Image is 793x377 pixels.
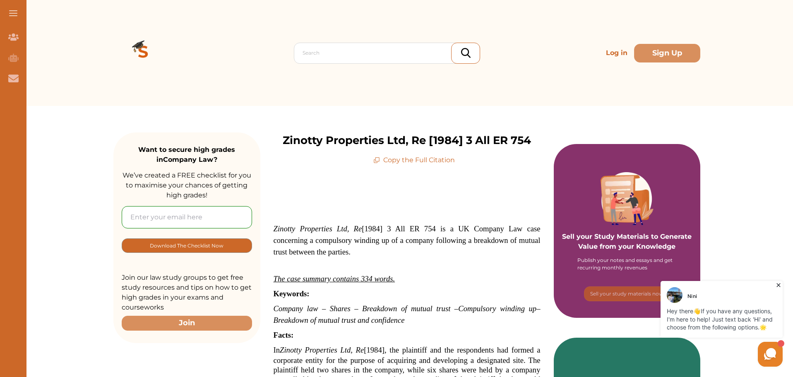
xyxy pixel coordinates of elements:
em: The case summary contains 334 words. [274,274,395,283]
span: – Shares – Breakdown of mutual trust – [322,304,458,313]
p: Sell your Study Materials to Generate Value from your Knowledge [562,209,692,252]
p: Zinotty Properties Ltd, Re [1984] 3 All ER 754 [283,132,531,149]
span: In [274,346,280,354]
div: Publish your notes and essays and get recurring monthly revenues [577,257,677,271]
span: Facts: [274,331,294,339]
button: Join [122,316,252,330]
span: [1984] 3 All ER 754 is a UK Company Law case concerning a compulsory winding up of a company foll... [274,224,541,256]
p: Join our law study groups to get free study resources and tips on how to get high grades in your ... [122,273,252,312]
img: Purple card image [601,172,654,225]
span: Company law [274,304,318,313]
img: Logo [113,23,173,83]
p: Copy the Full Citation [373,155,455,165]
span: [1984] [364,346,384,354]
iframe: HelpCrunch [594,279,785,369]
button: Sign Up [634,44,700,62]
img: search_icon [461,48,471,58]
em: Zinotty Properties Ltd, Re [274,224,362,233]
button: [object Object] [584,286,670,301]
span: We’ve created a FREE checklist for you to maximise your chances of getting high grades! [123,171,251,199]
p: Sell your study materials now [590,290,663,298]
button: [object Object] [122,238,252,253]
em: Zinotty Properties Ltd, Re [280,346,364,354]
strong: Want to secure high grades in Company Law ? [138,146,235,163]
p: Download The Checklist Now [150,241,223,250]
p: Log in [603,45,631,61]
span: Compulsory winding up [458,304,536,313]
input: Enter your email here [122,206,252,228]
span: Keywords: [274,289,310,298]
